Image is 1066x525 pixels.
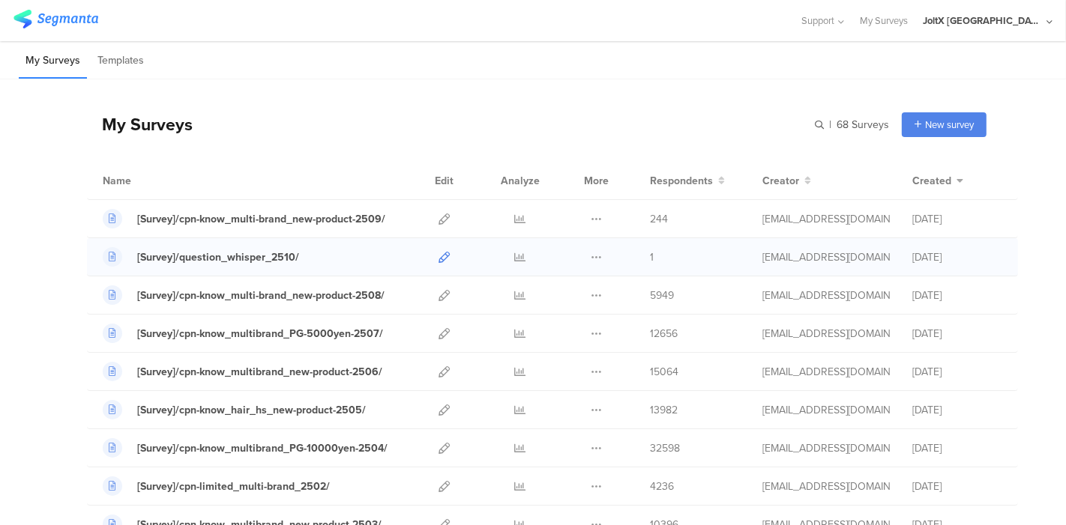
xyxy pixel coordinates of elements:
[762,364,890,380] div: kumai.ik@pg.com
[103,400,366,419] a: [Survey]/cpn-know_hair_hs_new-product-2505/
[428,162,460,199] div: Edit
[762,211,890,227] div: kumai.ik@pg.com
[13,10,98,28] img: segmanta logo
[650,173,713,189] span: Respondents
[912,326,1002,342] div: [DATE]
[650,402,678,418] span: 13982
[912,479,1002,494] div: [DATE]
[650,364,678,380] span: 15064
[498,162,543,199] div: Analyze
[912,173,951,189] span: Created
[103,362,382,381] a: [Survey]/cpn-know_multibrand_new-product-2506/
[137,479,330,494] div: [Survey]/cpn-limited_multi-brand_2502/
[137,211,385,227] div: [Survey]/cpn-know_multi-brand_new-product-2509/
[650,288,674,303] span: 5949
[137,364,382,380] div: [Survey]/cpn-know_multibrand_new-product-2506/
[925,118,974,132] span: New survey
[650,249,654,265] span: 1
[87,112,193,137] div: My Surveys
[762,479,890,494] div: kumai.ik@pg.com
[103,247,299,267] a: [Survey]/question_whisper_2510/
[650,440,680,456] span: 32598
[137,402,366,418] div: [Survey]/cpn-know_hair_hs_new-product-2505/
[912,402,1002,418] div: [DATE]
[650,326,678,342] span: 12656
[103,324,383,343] a: [Survey]/cpn-know_multibrand_PG-5000yen-2507/
[103,476,330,496] a: [Survey]/cpn-limited_multi-brand_2502/
[912,211,1002,227] div: [DATE]
[762,402,890,418] div: kumai.ik@pg.com
[912,288,1002,303] div: [DATE]
[137,288,385,303] div: [Survey]/cpn-know_multi-brand_new-product-2508/
[762,173,811,189] button: Creator
[650,211,668,227] span: 244
[137,249,299,265] div: [Survey]/question_whisper_2510/
[103,173,193,189] div: Name
[762,249,890,265] div: kumai.ik@pg.com
[91,43,151,79] li: Templates
[802,13,835,28] span: Support
[827,117,834,133] span: |
[137,326,383,342] div: [Survey]/cpn-know_multibrand_PG-5000yen-2507/
[912,440,1002,456] div: [DATE]
[650,479,674,494] span: 4236
[580,162,612,199] div: More
[19,43,87,79] li: My Surveys
[762,288,890,303] div: kumai.ik@pg.com
[912,364,1002,380] div: [DATE]
[650,173,725,189] button: Respondents
[912,173,963,189] button: Created
[103,209,385,228] a: [Survey]/cpn-know_multi-brand_new-product-2509/
[923,13,1043,28] div: JoltX [GEOGRAPHIC_DATA]
[103,285,385,305] a: [Survey]/cpn-know_multi-brand_new-product-2508/
[762,440,890,456] div: kumai.ik@pg.com
[137,440,388,456] div: [Survey]/cpn-know_multibrand_PG-10000yen-2504/
[912,249,1002,265] div: [DATE]
[103,438,388,458] a: [Survey]/cpn-know_multibrand_PG-10000yen-2504/
[762,326,890,342] div: kumai.ik@pg.com
[762,173,799,189] span: Creator
[837,117,889,133] span: 68 Surveys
